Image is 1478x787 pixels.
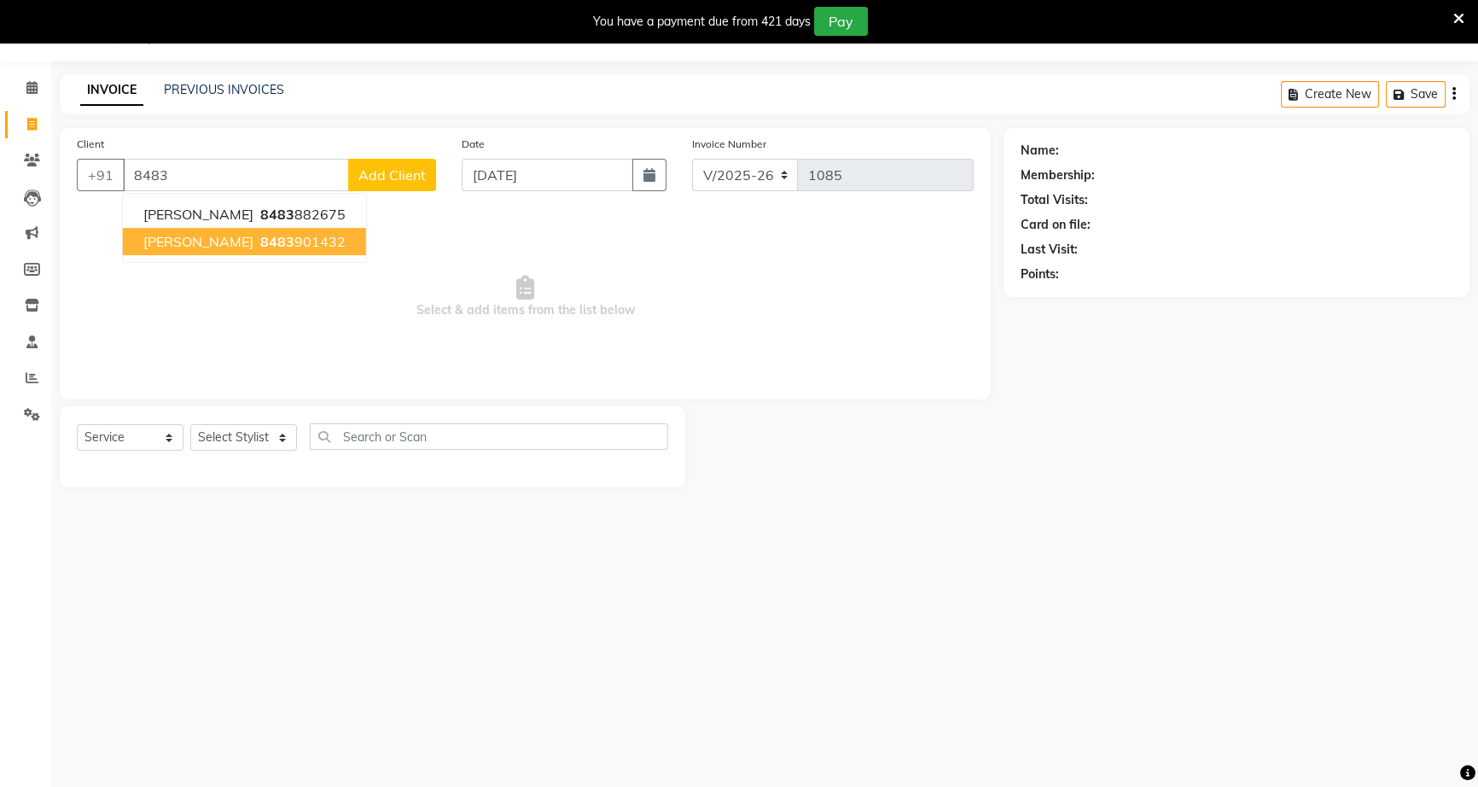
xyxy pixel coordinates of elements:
button: Pay [814,7,868,36]
ngb-highlight: 901432 [257,233,346,250]
span: [PERSON_NAME] [143,206,253,223]
label: Client [77,137,104,152]
div: Total Visits: [1021,191,1088,209]
button: Save [1386,81,1446,108]
a: PREVIOUS INVOICES [164,82,284,97]
ngb-highlight: 882675 [257,206,346,223]
input: Search or Scan [310,423,668,450]
button: Create New [1281,81,1379,108]
div: Name: [1021,142,1059,160]
button: +91 [77,159,125,191]
div: Membership: [1021,166,1095,184]
div: Card on file: [1021,216,1091,234]
label: Invoice Number [692,137,766,152]
span: 8483 [260,206,294,223]
div: You have a payment due from 421 days [593,13,811,31]
input: Search by Name/Mobile/Email/Code [123,159,349,191]
label: Date [462,137,485,152]
span: Select & add items from the list below [77,212,974,382]
span: 8483 [260,233,294,250]
div: Points: [1021,265,1059,283]
span: [PERSON_NAME] [143,233,253,250]
button: Add Client [348,159,436,191]
a: INVOICE [80,75,143,106]
div: Last Visit: [1021,241,1078,259]
span: Add Client [358,166,426,184]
